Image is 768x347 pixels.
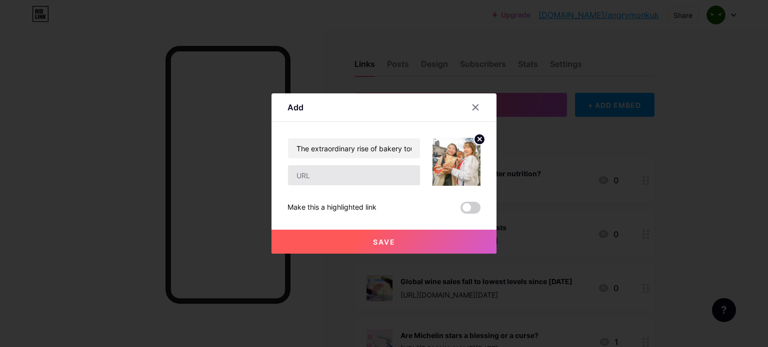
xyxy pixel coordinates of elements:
div: Add [287,101,303,113]
img: link_thumbnail [432,138,480,186]
div: Make this a highlighted link [287,202,376,214]
input: Title [288,138,420,158]
input: URL [288,165,420,185]
span: Save [373,238,395,246]
button: Save [271,230,496,254]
